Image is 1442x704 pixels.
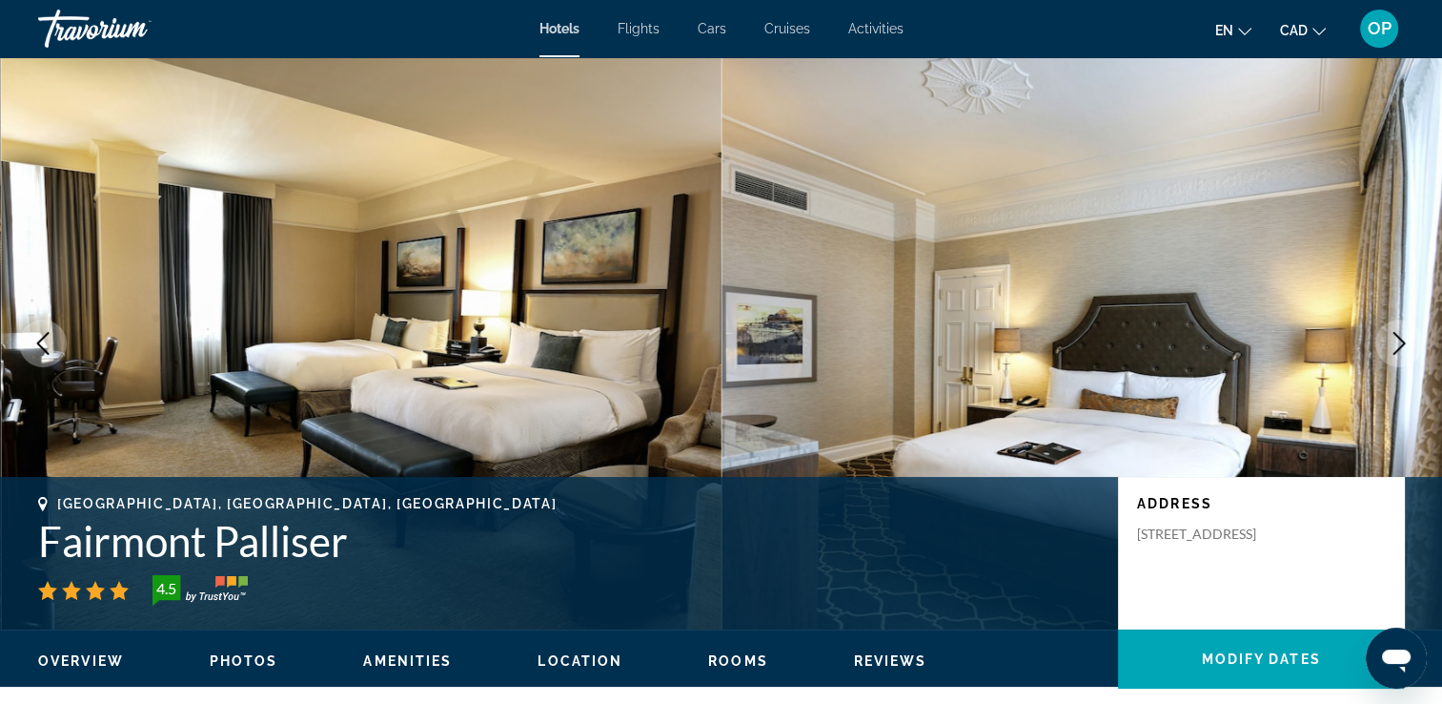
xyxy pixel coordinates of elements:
[1280,23,1308,38] span: CAD
[363,653,452,669] span: Amenities
[1215,16,1251,44] button: Change language
[708,652,768,670] button: Rooms
[38,652,124,670] button: Overview
[848,21,904,36] a: Activities
[1137,526,1290,543] p: [STREET_ADDRESS]
[1368,19,1391,38] span: OP
[1366,628,1427,689] iframe: Button to launch messaging window
[1375,320,1423,367] button: Next image
[618,21,660,36] a: Flights
[1137,496,1385,511] p: Address
[1280,16,1326,44] button: Change currency
[698,21,726,36] a: Cars
[363,652,452,670] button: Amenities
[854,653,927,669] span: Reviews
[1201,652,1320,667] span: Modify Dates
[210,653,278,669] span: Photos
[152,575,248,606] img: TrustYou guest rating badge
[539,21,579,36] a: Hotels
[147,577,185,600] div: 4.5
[764,21,810,36] a: Cruises
[1354,9,1404,49] button: User Menu
[538,652,622,670] button: Location
[1118,630,1404,689] button: Modify Dates
[19,320,67,367] button: Previous image
[38,653,124,669] span: Overview
[854,652,927,670] button: Reviews
[538,653,622,669] span: Location
[38,4,229,53] a: Travorium
[38,516,1099,566] h1: Fairmont Palliser
[210,652,278,670] button: Photos
[57,496,557,511] span: [GEOGRAPHIC_DATA], [GEOGRAPHIC_DATA], [GEOGRAPHIC_DATA]
[1215,23,1233,38] span: en
[708,653,768,669] span: Rooms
